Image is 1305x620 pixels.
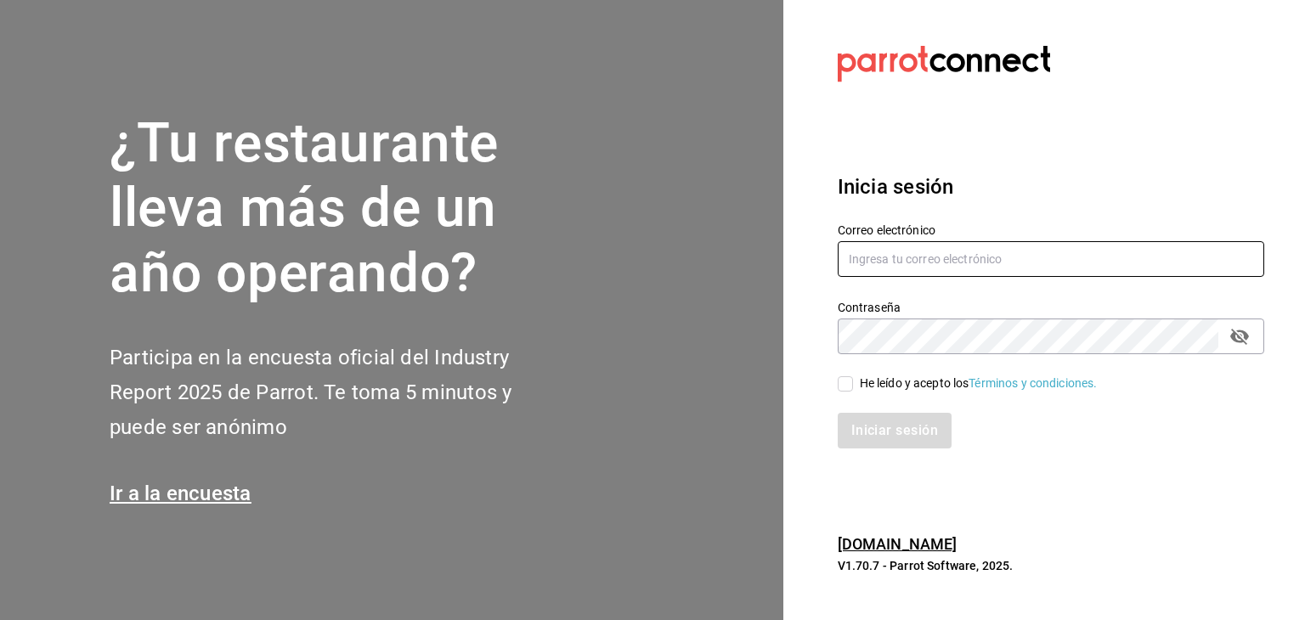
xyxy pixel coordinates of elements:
[969,376,1097,390] a: Términos y condiciones.
[1225,322,1254,351] button: passwordField
[838,557,1264,574] p: V1.70.7 - Parrot Software, 2025.
[838,241,1264,277] input: Ingresa tu correo electrónico
[838,301,1264,313] label: Contraseña
[838,172,1264,202] h3: Inicia sesión
[110,341,568,444] h2: Participa en la encuesta oficial del Industry Report 2025 de Parrot. Te toma 5 minutos y puede se...
[110,482,251,505] a: Ir a la encuesta
[838,535,958,553] a: [DOMAIN_NAME]
[838,223,1264,235] label: Correo electrónico
[110,111,568,307] h1: ¿Tu restaurante lleva más de un año operando?
[860,375,1098,392] div: He leído y acepto los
